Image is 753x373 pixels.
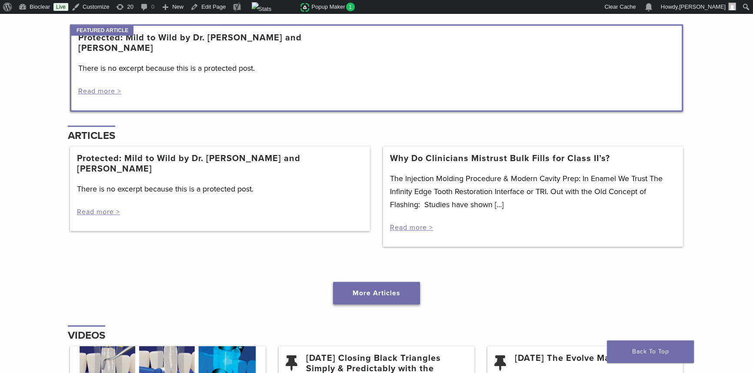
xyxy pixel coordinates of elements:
img: Views over 48 hours. Click for more Jetpack Stats. [252,2,300,13]
h4: Articles [68,125,115,146]
p: The Injection Molding Procedure & Modern Cavity Prep: In Enamel We Trust The Infinity Edge Tooth ... [390,172,676,211]
span: [PERSON_NAME] [679,3,726,10]
span: 1 [346,3,355,11]
a: Protected: Mild to Wild by Dr. [PERSON_NAME] and [PERSON_NAME] [77,153,363,174]
a: Read more > [78,87,121,96]
a: Back To Top [607,340,694,363]
a: Why Do Clinicians Mistrust Bulk Fills for Class II’s? [390,153,610,164]
a: More Articles [333,282,420,304]
a: Live [53,3,68,11]
p: There is no excerpt because this is a protected post. [77,182,363,195]
a: Read more > [77,208,120,216]
h4: Videos [68,325,105,346]
a: Protected: Mild to Wild by Dr. [PERSON_NAME] and [PERSON_NAME] [78,33,370,53]
p: There is no excerpt because this is a protected post. [78,62,370,75]
a: Read more > [390,223,433,232]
